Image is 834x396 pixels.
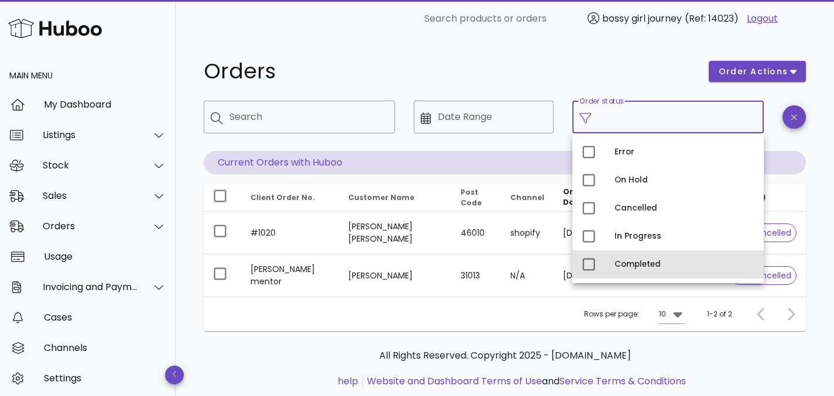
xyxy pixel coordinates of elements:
span: Customer Name [348,192,414,202]
td: shopify [501,212,554,254]
p: All Rights Reserved. Copyright 2025 - [DOMAIN_NAME] [213,349,797,363]
div: In Progress [615,232,754,241]
div: Palabras clave [138,69,186,77]
a: help [338,374,358,388]
td: [DATE] [554,212,612,254]
p: Current Orders with Huboo [204,151,806,174]
button: order actions [709,61,806,82]
div: Dominio: [DOMAIN_NAME] [30,30,131,40]
div: Listings [43,129,138,140]
a: Website and Dashboard Terms of Use [367,374,542,388]
img: tab_keywords_by_traffic_grey.svg [125,68,134,77]
img: Huboo Logo [8,16,102,41]
span: order actions [718,66,788,78]
div: Invoicing and Payments [43,281,138,292]
div: Cases [44,312,166,323]
div: On Hold [615,175,754,185]
span: Client Order No. [250,192,315,202]
div: Dominio [61,69,90,77]
th: Post Code [451,184,501,212]
td: 31013 [451,254,501,297]
span: Order Date [563,187,586,207]
a: Logout [747,12,778,26]
div: Stock [43,160,138,171]
h1: Orders [204,61,695,82]
td: [PERSON_NAME] [PERSON_NAME] [339,212,451,254]
th: Channel [501,184,554,212]
td: #1020 [241,212,339,254]
td: 46010 [451,212,501,254]
div: 10 [659,309,666,319]
td: [DATE] [554,254,612,297]
th: Client Order No. [241,184,339,212]
li: and [363,374,686,388]
img: logo_orange.svg [19,19,28,28]
div: Cancelled [615,204,754,213]
span: bossy girl journey [602,12,682,25]
th: Customer Name [339,184,451,212]
div: v 4.0.25 [33,19,57,28]
div: 1-2 of 2 [707,309,732,319]
td: [PERSON_NAME] mentor [241,254,339,297]
div: Channels [44,342,166,353]
div: Usage [44,251,166,262]
td: N/A [501,254,554,297]
div: Orders [43,221,138,232]
span: Channel [510,192,544,202]
td: [PERSON_NAME] [339,254,451,297]
span: Post Code [461,187,482,208]
div: Rows per page: [584,297,685,331]
img: tab_domain_overview_orange.svg [49,68,58,77]
div: 10Rows per page: [659,305,685,323]
a: Service Terms & Conditions [560,374,686,388]
div: Completed [615,260,754,269]
span: (Ref: 14023) [685,12,739,25]
div: Sales [43,190,138,201]
div: My Dashboard [44,99,166,110]
th: Order Date: Sorted descending. Activate to remove sorting. [554,184,612,212]
div: Settings [44,373,166,384]
img: website_grey.svg [19,30,28,40]
div: Error [615,147,754,157]
label: Order status [579,97,623,106]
